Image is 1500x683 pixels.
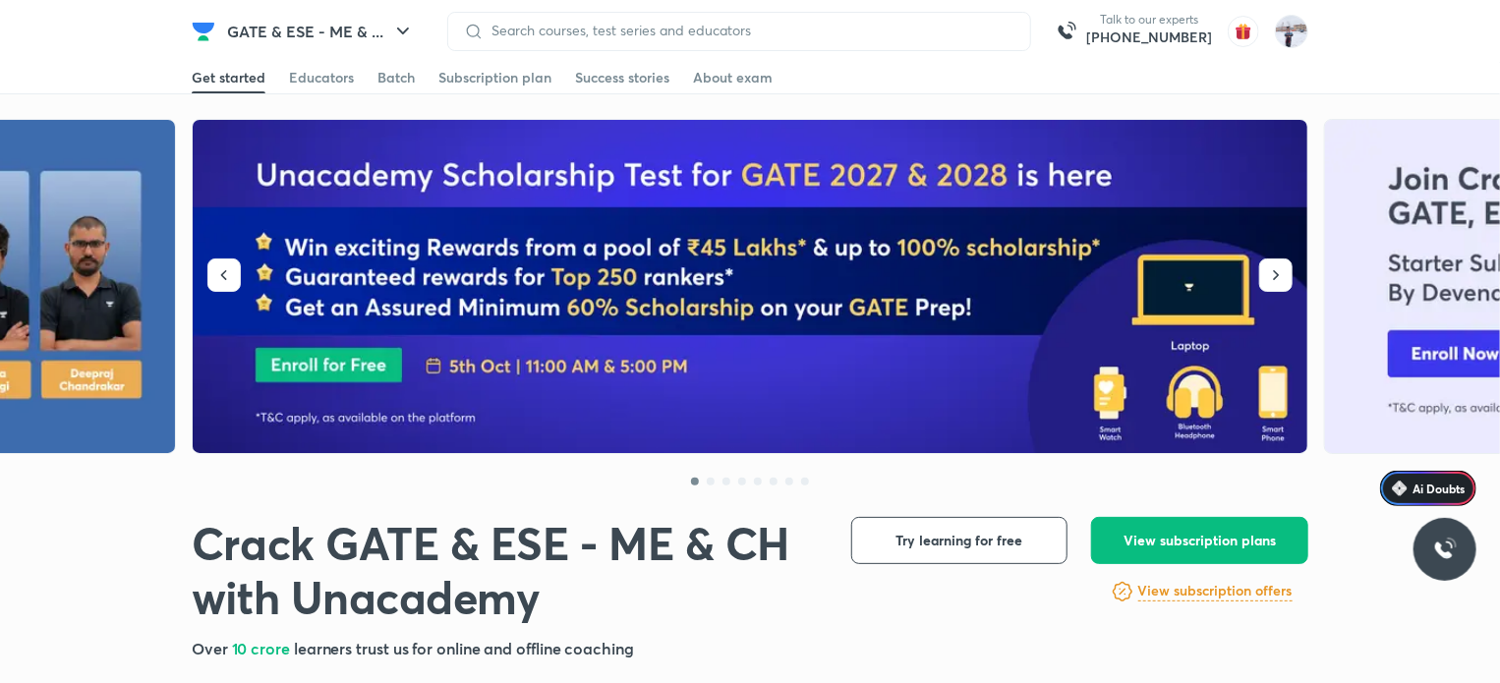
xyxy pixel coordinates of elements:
div: Batch [377,68,415,87]
div: Educators [289,68,354,87]
input: Search courses, test series and educators [484,23,1014,38]
button: GATE & ESE - ME & ... [215,12,427,51]
img: Icon [1392,481,1408,496]
img: call-us [1047,12,1086,51]
span: Ai Doubts [1413,481,1465,496]
a: [PHONE_NUMBER] [1086,28,1212,47]
a: Educators [289,62,354,93]
h1: Crack GATE & ESE - ME & CH with Unacademy [192,517,820,625]
a: Get started [192,62,265,93]
img: Nikhil [1275,15,1308,48]
img: Company Logo [192,20,215,43]
a: Ai Doubts [1380,471,1476,506]
div: Success stories [575,68,669,87]
span: learners trust us for online and offline coaching [294,638,634,658]
div: Subscription plan [438,68,551,87]
div: Get started [192,68,265,87]
span: View subscription plans [1124,531,1276,550]
img: ttu [1433,538,1457,561]
span: Over [192,638,232,658]
p: Talk to our experts [1086,12,1212,28]
img: avatar [1228,16,1259,47]
a: Success stories [575,62,669,93]
button: Try learning for free [851,517,1067,564]
a: Batch [377,62,415,93]
a: Subscription plan [438,62,551,93]
a: View subscription offers [1138,580,1293,603]
span: Try learning for free [896,531,1023,550]
span: 10 crore [232,638,294,658]
h6: View subscription offers [1138,581,1293,601]
div: About exam [693,68,773,87]
a: About exam [693,62,773,93]
button: View subscription plans [1091,517,1308,564]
